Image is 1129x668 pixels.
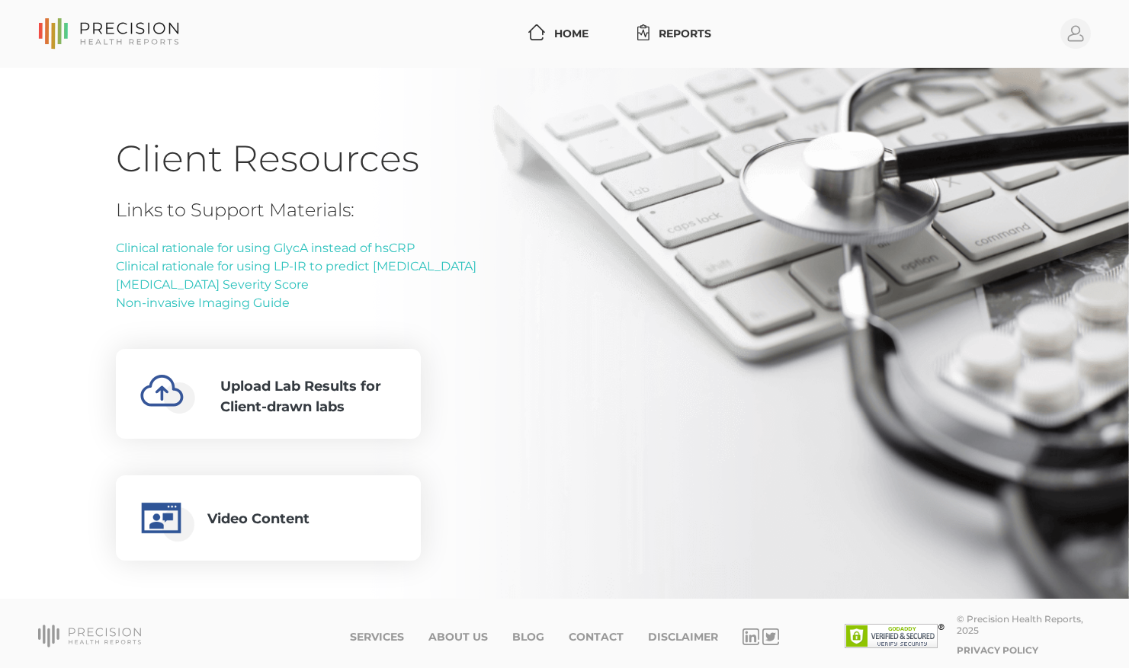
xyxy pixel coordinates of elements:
[116,296,290,310] a: Non-invasive Imaging Guide
[845,624,945,648] img: SSL site seal - click to verify
[136,494,195,542] img: educational-video.0c644723.png
[116,259,476,273] a: Clinical rationale for using LP-IR to predict [MEDICAL_DATA]
[116,241,415,255] a: Clinical rationale for using GlycA instead of hsCRP
[631,20,717,48] a: Reports
[512,631,544,644] a: Blog
[648,631,718,644] a: Disclaimer
[116,200,476,222] h4: Links to Support Materials:
[957,644,1038,656] a: Privacy Policy
[957,613,1091,636] div: © Precision Health Reports, 2025
[428,631,488,644] a: About Us
[522,20,595,48] a: Home
[116,277,309,292] a: [MEDICAL_DATA] Severity Score
[116,136,1013,181] h1: Client Resources
[350,631,404,644] a: Services
[207,509,310,533] div: Video Content
[569,631,624,644] a: Contact
[220,376,396,417] div: Upload Lab Results for Client-drawn labs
